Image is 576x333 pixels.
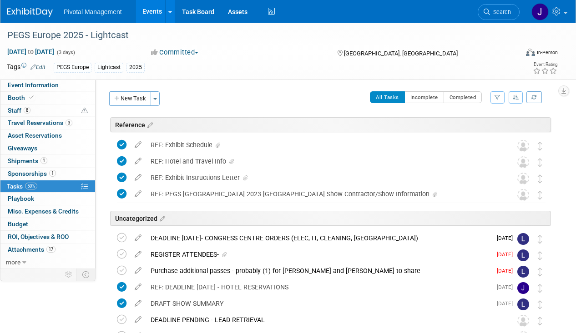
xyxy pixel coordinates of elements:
i: Move task [538,142,542,150]
img: Unassigned [517,173,529,184]
span: 8 [24,107,30,114]
span: 17 [46,246,56,253]
img: Unassigned [517,189,529,201]
span: [DATE] [497,235,517,241]
a: edit [130,174,146,182]
button: All Tasks [370,91,405,103]
button: Completed [444,91,482,103]
a: edit [130,267,146,275]
a: Asset Reservations [0,129,95,142]
div: PEGS Europe [54,63,91,72]
button: Committed [148,48,202,57]
span: [GEOGRAPHIC_DATA], [GEOGRAPHIC_DATA] [344,50,458,57]
a: Refresh [526,91,542,103]
td: Personalize Event Tab Strip [61,268,77,280]
span: 1 [40,157,47,164]
span: 50% [25,183,37,189]
a: Shipments1 [0,155,95,167]
button: Incomplete [404,91,444,103]
a: Tasks50% [0,180,95,193]
span: [DATE] [497,284,517,290]
a: edit [130,250,146,258]
i: Move task [538,284,542,293]
span: Travel Reservations [8,119,72,126]
img: Unassigned [517,315,529,327]
span: Search [490,9,511,15]
a: Edit sections [145,120,153,129]
div: Reference [110,117,551,132]
td: Toggle Event Tabs [77,268,96,280]
span: Budget [8,220,28,228]
a: Edit sections [157,214,165,223]
span: [DATE] [497,300,517,307]
a: more [0,256,95,268]
div: REGISTER ATTENDEES- [146,247,491,262]
span: 3 [66,119,72,126]
div: DEADLINE [DATE]- CONGRESS CENTRE ORDERS (ELEC, IT, CLEANING, [GEOGRAPHIC_DATA]) [146,230,491,246]
i: Booth reservation complete [29,95,34,100]
span: to [26,48,35,55]
img: ExhibitDay [7,8,53,17]
a: edit [130,283,146,291]
img: Format-Inperson.png [526,49,535,56]
a: edit [130,157,146,165]
img: Unassigned [517,156,529,168]
i: Move task [538,235,542,244]
span: Tasks [7,183,37,190]
img: Leslie Pelton [517,249,529,261]
div: REF: Hotel and Travel Info [146,154,499,169]
span: Misc. Expenses & Credits [8,208,79,215]
button: New Task [109,91,151,106]
img: Jessica Gatton [517,282,529,294]
a: Attachments17 [0,244,95,256]
a: Booth [0,92,95,104]
i: Move task [538,300,542,309]
a: Misc. Expenses & Credits [0,205,95,218]
i: Move task [538,191,542,199]
a: Edit [30,64,45,70]
span: Giveaways [8,144,37,152]
a: edit [130,190,146,198]
a: Sponsorships1 [0,168,95,180]
div: DEADLINE PENDING - LEAD RETRIEVAL [146,312,499,328]
span: more [6,258,20,266]
i: Move task [538,174,542,183]
div: Event Format [477,47,558,61]
i: Move task [538,158,542,167]
a: Event Information [0,79,95,91]
span: Booth [8,94,35,101]
a: ROI, Objectives & ROO [0,231,95,243]
a: edit [130,299,146,308]
div: DRAFT SHOW SUMMARY [146,296,491,311]
div: REF: DEADLINE [DATE] - HOTEL RESERVATIONS [146,279,491,295]
img: Leslie Pelton [517,298,529,310]
span: (3 days) [56,50,75,55]
span: ROI, Objectives & ROO [8,233,69,240]
a: Search [478,4,520,20]
span: [DATE] [497,268,517,274]
a: edit [130,316,146,324]
div: Event Rating [533,62,557,67]
div: REF: PEGS [GEOGRAPHIC_DATA] 2023 [GEOGRAPHIC_DATA] Show Contractor/Show Information [146,186,499,202]
a: Budget [0,218,95,230]
div: Uncategorized [110,211,551,226]
div: Lightcast [95,63,123,72]
span: [DATE] [497,251,517,258]
span: Staff [8,107,30,114]
a: edit [130,141,146,149]
i: Move task [538,251,542,260]
a: edit [130,234,146,242]
img: Leslie Pelton [517,233,529,245]
span: Potential Scheduling Conflict -- at least one attendee is tagged in another overlapping event. [81,107,88,115]
div: PEGS Europe 2025 - Lightcast [4,27,511,44]
i: Move task [538,268,542,276]
a: Staff8 [0,104,95,117]
div: REF: Exhibit Schedule [146,137,499,153]
span: Event Information [8,81,59,89]
img: Leslie Pelton [517,266,529,278]
span: Sponsorships [8,170,56,177]
div: 2025 [126,63,145,72]
a: Giveaways [0,142,95,154]
td: Tags [7,62,45,73]
div: REF: Exhibit Instructions Letter [146,170,499,185]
